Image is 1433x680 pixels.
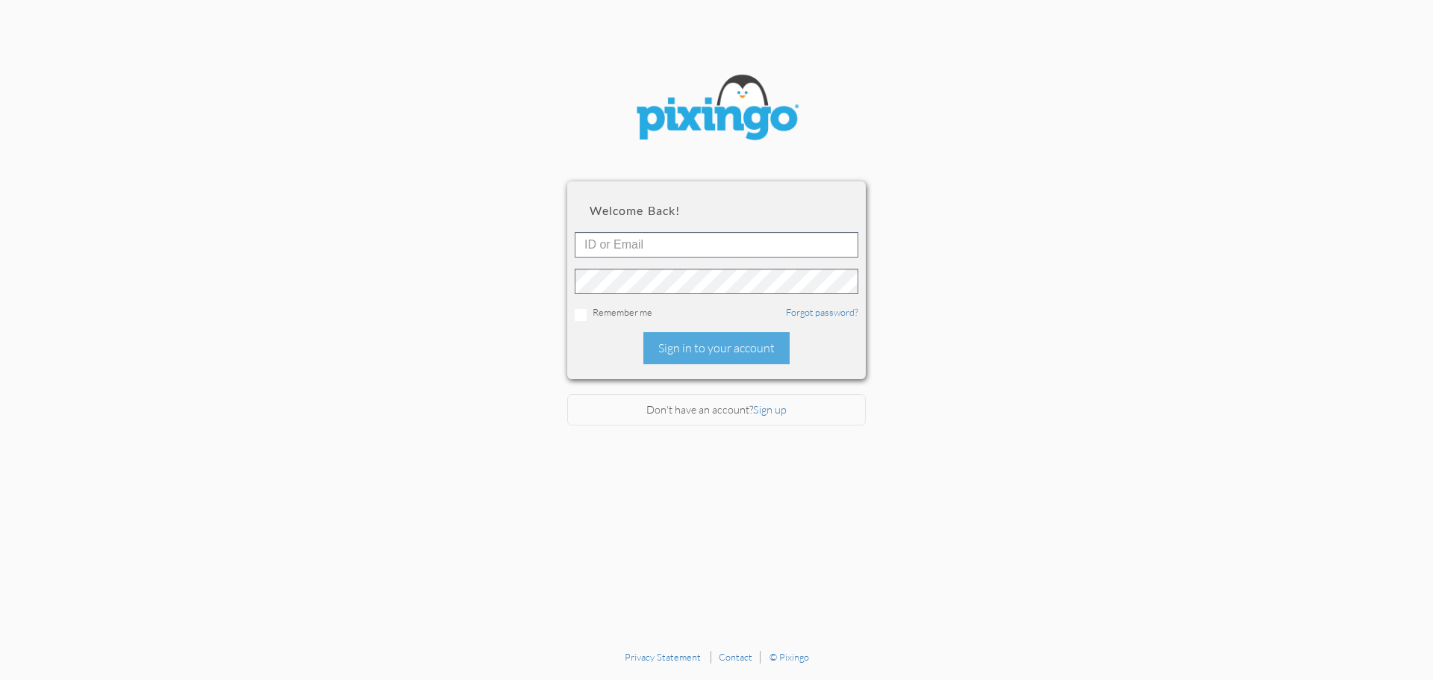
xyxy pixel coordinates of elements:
a: © Pixingo [769,651,809,663]
a: Contact [719,651,752,663]
h2: Welcome back! [590,204,843,217]
a: Forgot password? [786,306,858,318]
div: Remember me [575,305,858,321]
a: Sign up [753,403,787,416]
a: Privacy Statement [625,651,701,663]
div: Sign in to your account [643,332,790,364]
img: pixingo logo [627,67,806,152]
input: ID or Email [575,232,858,258]
div: Don't have an account? [567,394,866,426]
